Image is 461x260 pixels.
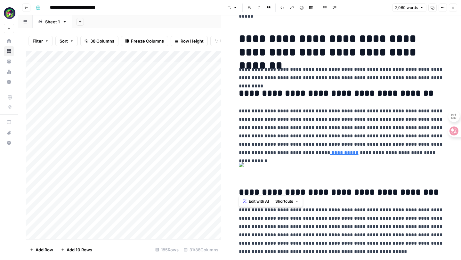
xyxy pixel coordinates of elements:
[55,36,78,46] button: Sort
[28,36,53,46] button: Filter
[67,247,92,253] span: Add 10 Rows
[249,199,269,204] span: Edit with AI
[4,7,15,19] img: Meshy Logo
[4,138,14,148] button: Help + Support
[80,36,118,46] button: 38 Columns
[181,38,204,44] span: Row Height
[36,247,53,253] span: Add Row
[131,38,164,44] span: Freeze Columns
[275,199,293,204] span: Shortcuts
[4,5,14,21] button: Workspace: Meshy
[395,5,418,11] span: 2,060 words
[4,117,14,127] a: AirOps Academy
[210,36,235,46] button: Undo
[171,36,208,46] button: Row Height
[240,197,271,206] button: Edit with AI
[4,56,14,67] a: Your Data
[60,38,68,44] span: Sort
[45,19,60,25] div: Sheet 1
[33,38,43,44] span: Filter
[181,245,221,255] div: 31/38 Columns
[4,36,14,46] a: Home
[4,127,14,138] button: What's new?
[273,197,302,206] button: Shortcuts
[121,36,168,46] button: Freeze Columns
[392,4,426,12] button: 2,060 words
[4,67,14,77] a: Usage
[153,245,181,255] div: 185 Rows
[4,46,14,56] a: Browse
[4,128,14,137] div: What's new?
[57,245,96,255] button: Add 10 Rows
[33,15,72,28] a: Sheet 1
[4,77,14,87] a: Settings
[26,245,57,255] button: Add Row
[90,38,114,44] span: 38 Columns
